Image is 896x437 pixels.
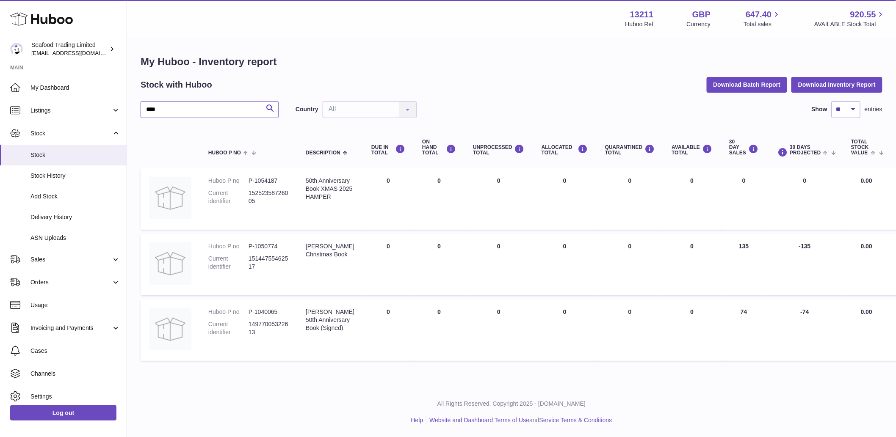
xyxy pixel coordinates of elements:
h2: Stock with Huboo [141,79,212,91]
strong: 13211 [630,9,654,20]
span: 0 [628,177,632,184]
span: entries [865,105,882,113]
span: Stock [30,129,111,137]
td: 0 [721,168,767,230]
span: Orders [30,278,111,286]
button: Download Inventory Report [791,77,882,92]
dt: Current identifier [208,255,249,271]
span: Stock [30,151,120,159]
span: AVAILABLE Stock Total [814,20,886,28]
td: 0 [414,168,465,230]
span: Sales [30,256,111,264]
td: 74 [721,300,767,361]
div: Seafood Trading Limited [31,41,108,57]
td: 135 [721,234,767,295]
span: 30 DAYS PROJECTED [790,145,821,156]
span: 920.55 [850,9,876,20]
span: Settings [30,393,120,401]
a: Website and Dashboard Terms of Use [429,417,529,423]
span: 0 [628,308,632,315]
td: 0 [533,168,597,230]
div: AVAILABLE Total [672,144,713,156]
td: 0 [664,168,721,230]
td: 0 [363,168,414,230]
span: Channels [30,370,120,378]
td: 0 [664,300,721,361]
td: 0 [414,300,465,361]
dd: P-1040065 [249,308,289,316]
td: 0 [414,234,465,295]
div: Currency [687,20,711,28]
a: 647.40 Total sales [744,9,781,28]
span: Total sales [744,20,781,28]
dd: 14977005322613 [249,320,289,336]
strong: GBP [692,9,711,20]
span: 0 [628,243,632,250]
dt: Huboo P no [208,308,249,316]
span: Stock History [30,172,120,180]
div: 50th Anniversary Book XMAS 2025 HAMPER [306,177,354,201]
span: [EMAIL_ADDRESS][DOMAIN_NAME] [31,49,124,56]
div: ON HAND Total [422,139,456,156]
span: 647.40 [746,9,772,20]
div: [PERSON_NAME] 50th Anniversary Book (Signed) [306,308,354,332]
img: internalAdmin-13211@internal.huboo.com [10,43,23,55]
label: Show [812,105,827,113]
td: -135 [767,234,843,295]
span: 0.00 [861,308,872,315]
dt: Current identifier [208,320,249,336]
li: and [426,416,612,424]
a: 920.55 AVAILABLE Stock Total [814,9,886,28]
label: Country [296,105,318,113]
div: [PERSON_NAME] Christmas Book [306,242,354,258]
span: Cases [30,347,120,355]
div: QUARANTINED Total [605,144,655,156]
dd: P-1050774 [249,242,289,250]
td: 0 [664,234,721,295]
td: 0 [465,300,533,361]
img: product image [149,177,191,219]
span: Delivery History [30,213,120,221]
div: ALLOCATED Total [542,144,588,156]
td: 0 [767,168,843,230]
td: 0 [533,234,597,295]
div: 30 DAY SALES [729,139,758,156]
div: Huboo Ref [625,20,654,28]
dt: Current identifier [208,189,249,205]
a: Help [411,417,423,423]
a: Log out [10,405,116,421]
h1: My Huboo - Inventory report [141,55,882,69]
span: Huboo P no [208,150,241,156]
td: 0 [465,234,533,295]
span: Listings [30,107,111,115]
div: DUE IN TOTAL [371,144,405,156]
dd: 15252358726005 [249,189,289,205]
span: Invoicing and Payments [30,324,111,332]
td: 0 [363,234,414,295]
span: Usage [30,301,120,309]
p: All Rights Reserved. Copyright 2025 - [DOMAIN_NAME] [134,400,889,408]
dd: 15144755462517 [249,255,289,271]
span: 0.00 [861,243,872,250]
span: My Dashboard [30,84,120,92]
span: Description [306,150,340,156]
span: 0.00 [861,177,872,184]
td: 0 [363,300,414,361]
td: 0 [465,168,533,230]
dt: Huboo P no [208,242,249,250]
span: ASN Uploads [30,234,120,242]
img: product image [149,308,191,350]
div: UNPROCESSED Total [473,144,525,156]
dd: P-1054187 [249,177,289,185]
td: 0 [533,300,597,361]
button: Download Batch Report [707,77,788,92]
span: Add Stock [30,192,120,201]
td: -74 [767,300,843,361]
a: Service Terms & Conditions [539,417,612,423]
span: Total stock value [851,139,869,156]
img: product image [149,242,191,285]
dt: Huboo P no [208,177,249,185]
